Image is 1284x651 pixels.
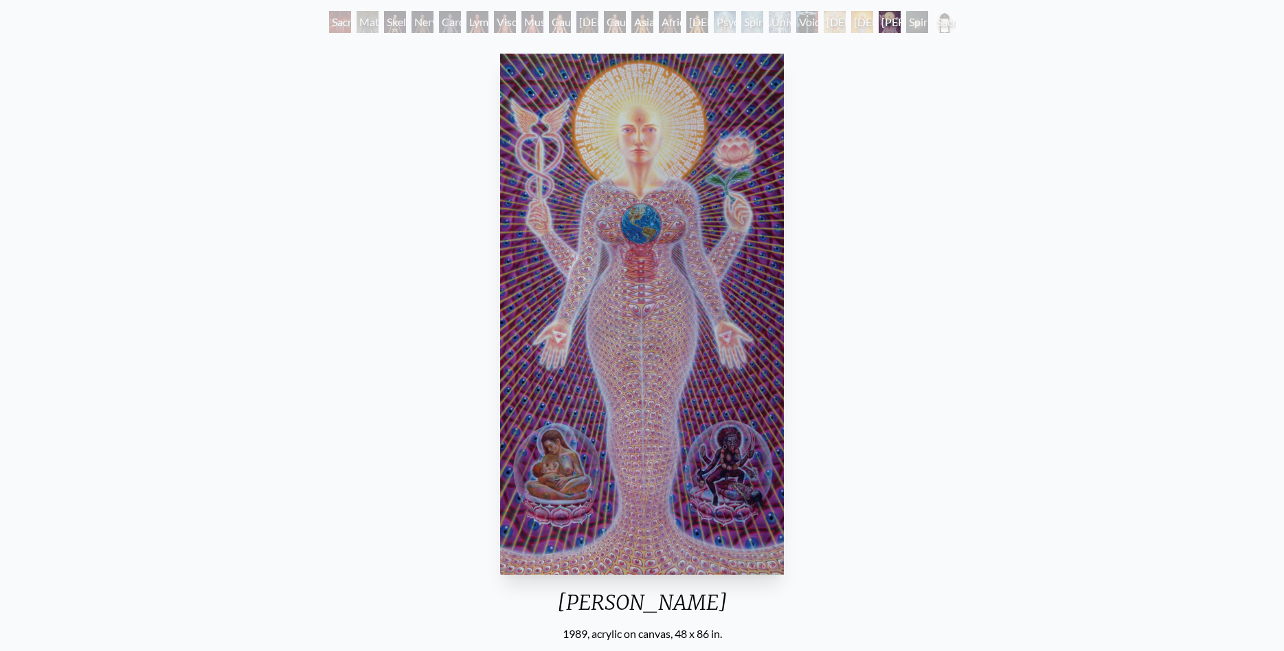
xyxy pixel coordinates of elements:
[412,11,433,33] div: Nervous System
[631,11,653,33] div: Asian Man
[934,11,956,33] div: Sacred Mirrors Frame
[659,11,681,33] div: African Man
[494,11,516,33] div: Viscera
[879,11,901,33] div: [PERSON_NAME]
[521,11,543,33] div: Muscle System
[851,11,873,33] div: [DEMOGRAPHIC_DATA]
[384,11,406,33] div: Skeletal System
[495,590,789,626] div: [PERSON_NAME]
[439,11,461,33] div: Cardiovascular System
[604,11,626,33] div: Caucasian Man
[500,54,784,575] img: 20-Sophia-1989-Alex-Grey-watermarked.jpg
[357,11,379,33] div: Material World
[686,11,708,33] div: [DEMOGRAPHIC_DATA] Woman
[466,11,488,33] div: Lymphatic System
[329,11,351,33] div: Sacred Mirrors Room, [GEOGRAPHIC_DATA]
[495,626,789,642] div: 1989, acrylic on canvas, 48 x 86 in.
[576,11,598,33] div: [DEMOGRAPHIC_DATA] Woman
[549,11,571,33] div: Caucasian Woman
[769,11,791,33] div: Universal Mind Lattice
[906,11,928,33] div: Spiritual World
[741,11,763,33] div: Spiritual Energy System
[714,11,736,33] div: Psychic Energy System
[796,11,818,33] div: Void Clear Light
[824,11,846,33] div: [DEMOGRAPHIC_DATA]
